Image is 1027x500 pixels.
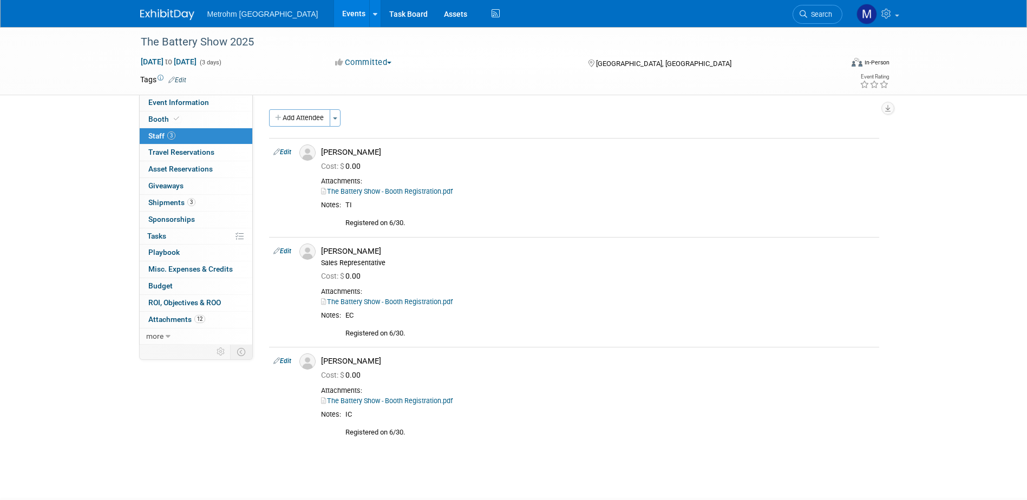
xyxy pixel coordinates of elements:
[140,57,197,67] span: [DATE] [DATE]
[779,56,890,73] div: Event Format
[148,131,175,140] span: Staff
[230,345,252,359] td: Toggle Event Tabs
[140,278,252,294] a: Budget
[299,144,316,161] img: Associate-Profile-5.png
[273,247,291,255] a: Edit
[321,259,875,267] div: Sales Representative
[321,272,365,280] span: 0.00
[345,410,875,437] div: IC Registered on 6/30.
[140,312,252,328] a: Attachments12
[140,195,252,211] a: Shipments3
[174,116,179,122] i: Booth reservation complete
[856,4,877,24] img: Michelle Simoes
[140,144,252,161] a: Travel Reservations
[167,131,175,140] span: 3
[321,356,875,366] div: [PERSON_NAME]
[793,5,842,24] a: Search
[146,332,163,340] span: more
[140,9,194,20] img: ExhibitDay
[140,95,252,111] a: Event Information
[321,177,875,186] div: Attachments:
[321,311,341,320] div: Notes:
[321,371,365,379] span: 0.00
[321,287,875,296] div: Attachments:
[212,345,231,359] td: Personalize Event Tab Strip
[321,187,453,195] a: The Battery Show - Booth Registration.pdf
[321,272,345,280] span: Cost: $
[852,58,862,67] img: Format-Inperson.png
[148,198,195,207] span: Shipments
[321,201,341,209] div: Notes:
[140,261,252,278] a: Misc. Expenses & Credits
[148,148,214,156] span: Travel Reservations
[321,397,453,405] a: The Battery Show - Booth Registration.pdf
[199,59,221,66] span: (3 days)
[163,57,174,66] span: to
[140,328,252,345] a: more
[140,178,252,194] a: Giveaways
[140,212,252,228] a: Sponsorships
[148,265,233,273] span: Misc. Expenses & Credits
[299,353,316,370] img: Associate-Profile-5.png
[148,281,173,290] span: Budget
[331,57,396,68] button: Committed
[321,371,345,379] span: Cost: $
[140,161,252,177] a: Asset Reservations
[147,232,166,240] span: Tasks
[860,74,889,80] div: Event Rating
[321,162,345,170] span: Cost: $
[321,386,875,395] div: Attachments:
[321,147,875,157] div: [PERSON_NAME]
[345,311,875,338] div: EC Registered on 6/30.
[207,10,318,18] span: Metrohm [GEOGRAPHIC_DATA]
[864,58,889,67] div: In-Person
[321,246,875,256] div: [PERSON_NAME]
[140,74,186,85] td: Tags
[137,32,826,52] div: The Battery Show 2025
[345,201,875,228] div: TI Registered on 6/30.
[321,162,365,170] span: 0.00
[148,165,213,173] span: Asset Reservations
[140,128,252,144] a: Staff3
[140,245,252,261] a: Playbook
[148,315,205,324] span: Attachments
[273,148,291,156] a: Edit
[807,10,832,18] span: Search
[273,357,291,365] a: Edit
[148,181,184,190] span: Giveaways
[148,98,209,107] span: Event Information
[321,410,341,419] div: Notes:
[168,76,186,84] a: Edit
[321,298,453,306] a: The Battery Show - Booth Registration.pdf
[140,228,252,245] a: Tasks
[148,298,221,307] span: ROI, Objectives & ROO
[148,115,181,123] span: Booth
[194,315,205,323] span: 12
[299,244,316,260] img: Associate-Profile-5.png
[187,198,195,206] span: 3
[148,248,180,256] span: Playbook
[148,215,195,223] span: Sponsorships
[269,109,330,127] button: Add Attendee
[596,60,731,68] span: [GEOGRAPHIC_DATA], [GEOGRAPHIC_DATA]
[140,111,252,128] a: Booth
[140,295,252,311] a: ROI, Objectives & ROO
